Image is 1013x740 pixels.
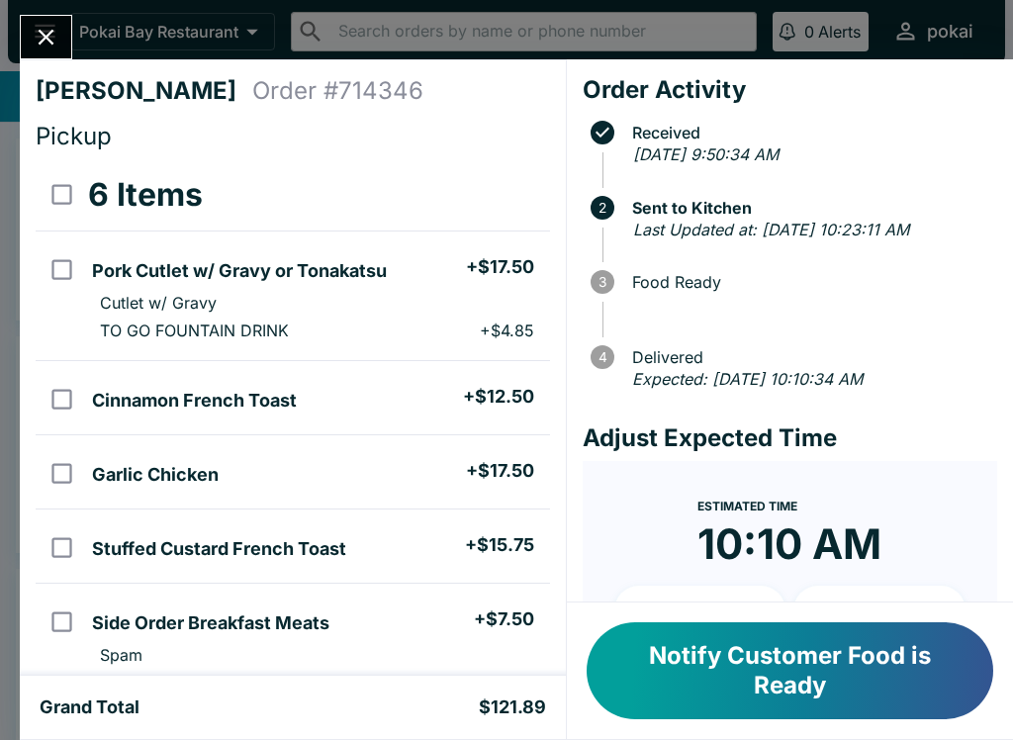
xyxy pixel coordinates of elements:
[697,518,881,570] time: 10:10 AM
[92,463,219,487] h5: Garlic Chicken
[587,622,993,719] button: Notify Customer Food is Ready
[598,349,606,365] text: 4
[40,695,139,719] h5: Grand Total
[252,76,423,106] h4: Order # 714346
[466,459,534,483] h5: + $17.50
[793,586,966,635] button: + 20
[583,423,997,453] h4: Adjust Expected Time
[463,385,534,409] h5: + $12.50
[100,645,142,665] p: Spam
[36,76,252,106] h4: [PERSON_NAME]
[480,321,534,340] p: + $4.85
[92,611,329,635] h5: Side Order Breakfast Meats
[92,537,346,561] h5: Stuffed Custard French Toast
[614,586,786,635] button: + 10
[465,533,534,557] h5: + $15.75
[92,389,297,413] h5: Cinnamon French Toast
[599,200,606,216] text: 2
[632,369,863,389] em: Expected: [DATE] 10:10:34 AM
[622,199,997,217] span: Sent to Kitchen
[36,122,112,150] span: Pickup
[622,124,997,141] span: Received
[92,259,387,283] h5: Pork Cutlet w/ Gravy or Tonakatsu
[697,499,797,513] span: Estimated Time
[479,695,546,719] h5: $121.89
[100,321,289,340] p: TO GO FOUNTAIN DRINK
[633,220,909,239] em: Last Updated at: [DATE] 10:23:11 AM
[100,293,217,313] p: Cutlet w/ Gravy
[21,16,71,58] button: Close
[633,144,779,164] em: [DATE] 9:50:34 AM
[622,273,997,291] span: Food Ready
[622,348,997,366] span: Delivered
[599,274,606,290] text: 3
[466,255,534,279] h5: + $17.50
[88,175,203,215] h3: 6 Items
[474,607,534,631] h5: + $7.50
[583,75,997,105] h4: Order Activity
